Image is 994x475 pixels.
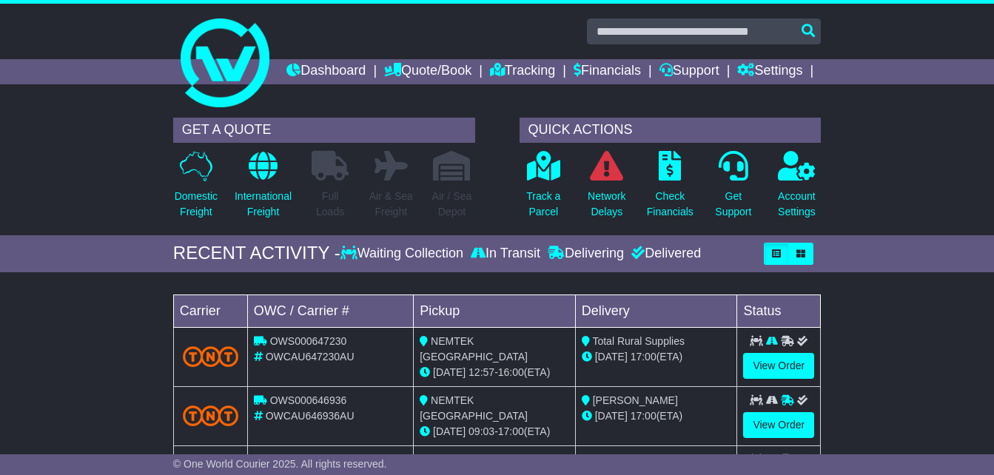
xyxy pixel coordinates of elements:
div: In Transit [467,246,544,262]
a: AccountSettings [777,150,816,228]
div: Delivered [628,246,701,262]
span: 16:00 [498,366,524,378]
div: (ETA) [582,349,731,365]
p: Air & Sea Freight [369,189,413,220]
a: Dashboard [286,59,366,84]
div: GET A QUOTE [173,118,475,143]
a: GetSupport [714,150,752,228]
div: RECENT ACTIVITY - [173,243,340,264]
p: Domestic Freight [175,189,218,220]
a: InternationalFreight [234,150,292,228]
td: Status [737,294,821,327]
span: 17:00 [631,410,656,422]
a: Quote/Book [384,59,471,84]
div: QUICK ACTIONS [520,118,822,143]
span: [DATE] [595,351,628,363]
span: OWCAU646936AU [266,410,355,422]
p: Network Delays [588,189,625,220]
a: DomesticFreight [174,150,218,228]
a: Settings [737,59,802,84]
span: Total Rural Supplies [592,335,685,347]
div: Delivering [544,246,628,262]
a: Financials [574,59,641,84]
a: NetworkDelays [587,150,626,228]
span: [DATE] [595,410,628,422]
div: (ETA) [582,408,731,424]
a: View Order [743,412,814,438]
td: Pickup [414,294,576,327]
p: Track a Parcel [526,189,560,220]
span: 09:03 [469,425,494,437]
p: Check Financials [647,189,694,220]
p: Air / Sea Depot [432,189,472,220]
p: Get Support [715,189,751,220]
div: Waiting Collection [340,246,467,262]
span: OWCAU647230AU [266,351,355,363]
td: Delivery [575,294,737,327]
a: View Order [743,353,814,379]
a: Tracking [490,59,555,84]
span: [DATE] [433,425,466,437]
a: Track aParcel [525,150,561,228]
img: TNT_Domestic.png [183,405,238,425]
span: 17:00 [498,425,524,437]
span: 17:00 [631,351,656,363]
p: Full Loads [312,189,349,220]
span: [DATE] [433,366,466,378]
a: Support [659,59,719,84]
div: - (ETA) [420,365,569,380]
span: NEMTEK [GEOGRAPHIC_DATA] [420,335,528,363]
span: OWS000646936 [270,394,347,406]
p: International Freight [235,189,292,220]
span: [PERSON_NAME] [593,454,678,465]
td: OWC / Carrier # [247,294,413,327]
a: CheckFinancials [646,150,694,228]
img: TNT_Domestic.png [183,346,238,366]
p: Account Settings [778,189,816,220]
span: © One World Courier 2025. All rights reserved. [173,458,387,470]
span: 12:57 [469,366,494,378]
span: NEMTEK [GEOGRAPHIC_DATA] [420,394,528,422]
span: [PERSON_NAME] [593,394,678,406]
span: OWS000647230 [270,335,347,347]
td: Carrier [173,294,247,327]
span: VFQZ50044817 [270,454,344,465]
div: - (ETA) [420,424,569,439]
